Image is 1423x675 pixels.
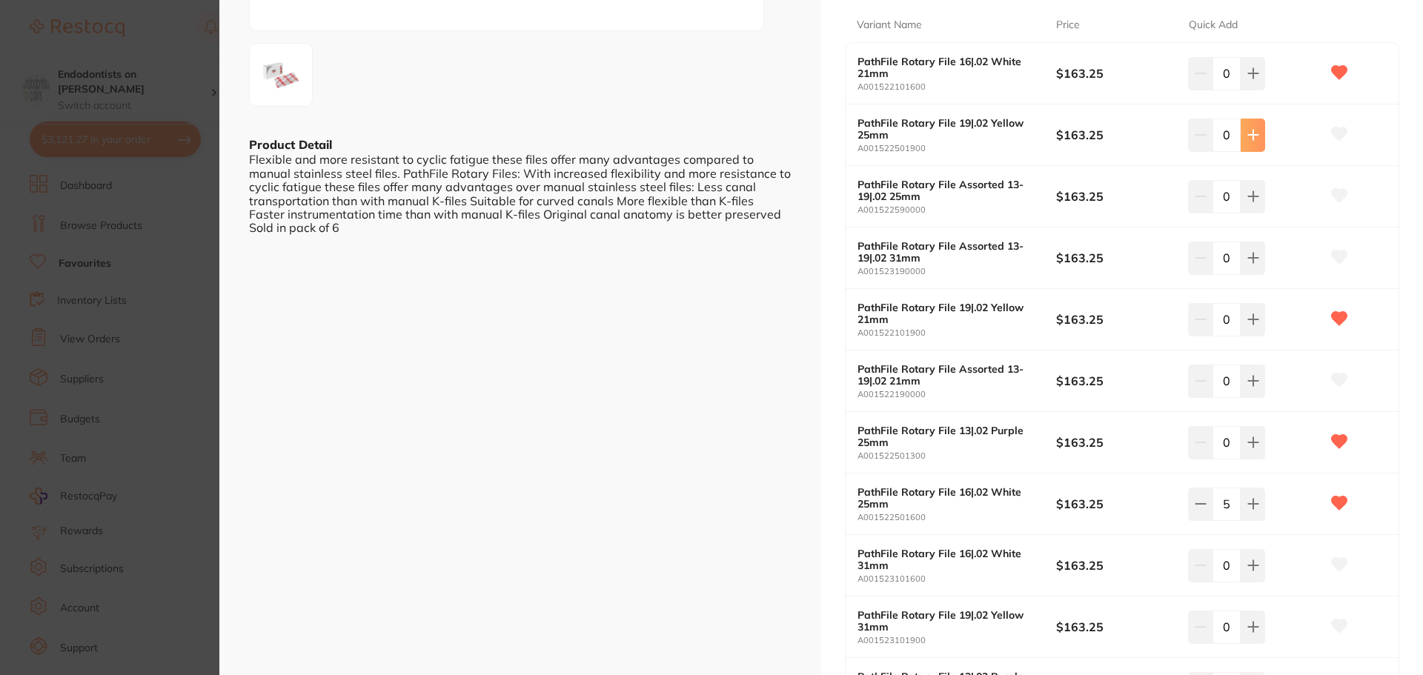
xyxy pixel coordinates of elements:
[1056,434,1175,450] b: $163.25
[1056,557,1175,573] b: $163.25
[1056,250,1175,266] b: $163.25
[1189,18,1238,33] p: Quick Add
[1056,65,1175,82] b: $163.25
[858,425,1036,448] b: PathFile Rotary File 13|.02 Purple 25mm
[858,513,1056,522] small: A001522501600
[858,451,1056,461] small: A001522501300
[249,137,332,152] b: Product Detail
[1056,18,1080,33] p: Price
[1056,373,1175,389] b: $163.25
[858,82,1056,92] small: A001522101600
[858,205,1056,215] small: A001522590000
[858,144,1056,153] small: A001522501900
[858,240,1036,264] b: PathFile Rotary File Assorted 13-19|.02 31mm
[858,56,1036,79] b: PathFile Rotary File 16|.02 White 21mm
[858,267,1056,276] small: A001523190000
[1056,188,1175,205] b: $163.25
[1056,496,1175,512] b: $163.25
[858,363,1036,387] b: PathFile Rotary File Assorted 13-19|.02 21mm
[858,328,1056,338] small: A001522101900
[858,548,1036,571] b: PathFile Rotary File 16|.02 White 31mm
[1056,619,1175,635] b: $163.25
[1056,127,1175,143] b: $163.25
[858,574,1056,584] small: A001523101600
[858,486,1036,510] b: PathFile Rotary File 16|.02 White 25mm
[857,18,922,33] p: Variant Name
[254,48,308,102] img: dGVyLnBuZw
[858,390,1056,399] small: A001522190000
[249,153,792,234] div: Flexible and more resistant to cyclic fatigue these files offer many advantages compared to manua...
[858,636,1056,645] small: A001523101900
[1056,311,1175,327] b: $163.25
[858,302,1036,325] b: PathFile Rotary File 19|.02 Yellow 21mm
[858,179,1036,202] b: PathFile Rotary File Assorted 13-19|.02 25mm
[858,609,1036,633] b: PathFile Rotary File 19|.02 Yellow 31mm
[858,117,1036,141] b: PathFile Rotary File 19|.02 Yellow 25mm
